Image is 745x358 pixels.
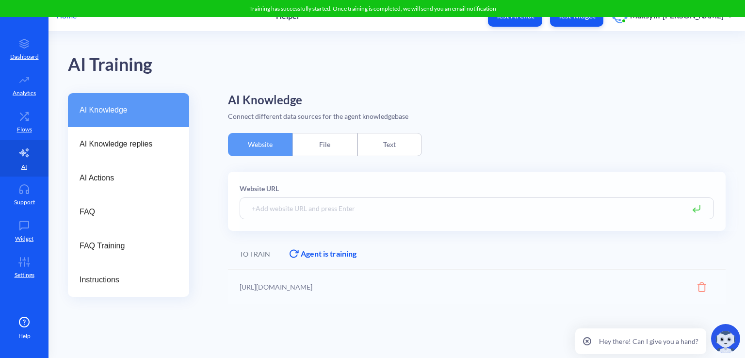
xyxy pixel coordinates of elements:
[301,248,356,260] div: Agent is training
[80,240,170,252] span: FAQ Training
[357,133,422,156] div: Text
[68,51,152,79] div: AI Training
[80,172,170,184] span: AI Actions
[18,332,31,341] span: Help
[14,198,35,207] p: Support
[240,249,270,259] div: TO TRAIN
[80,206,170,218] span: FAQ
[80,104,170,116] span: AI Knowledge
[80,274,170,286] span: Instructions
[68,93,189,127] a: AI Knowledge
[68,229,189,263] a: FAQ Training
[292,133,357,156] div: File
[80,138,170,150] span: AI Knowledge replies
[599,336,698,346] p: Hey there! Can I give you a hand?
[68,263,189,297] a: Instructions
[10,52,39,61] p: Dashboard
[711,324,740,353] img: copilot-icon.svg
[68,161,189,195] a: AI Actions
[17,125,32,134] p: Flows
[228,111,726,121] div: Connect different data sources for the agent knowledgebase
[15,234,33,243] p: Widget
[249,5,496,12] span: Training has successfully started. Once training is completed, we will send you an email notifica...
[228,93,726,107] h2: AI Knowledge
[15,271,34,279] p: Settings
[21,163,27,171] p: AI
[68,195,189,229] a: FAQ
[68,127,189,161] a: AI Knowledge replies
[13,89,36,98] p: Analytics
[228,133,292,156] div: Website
